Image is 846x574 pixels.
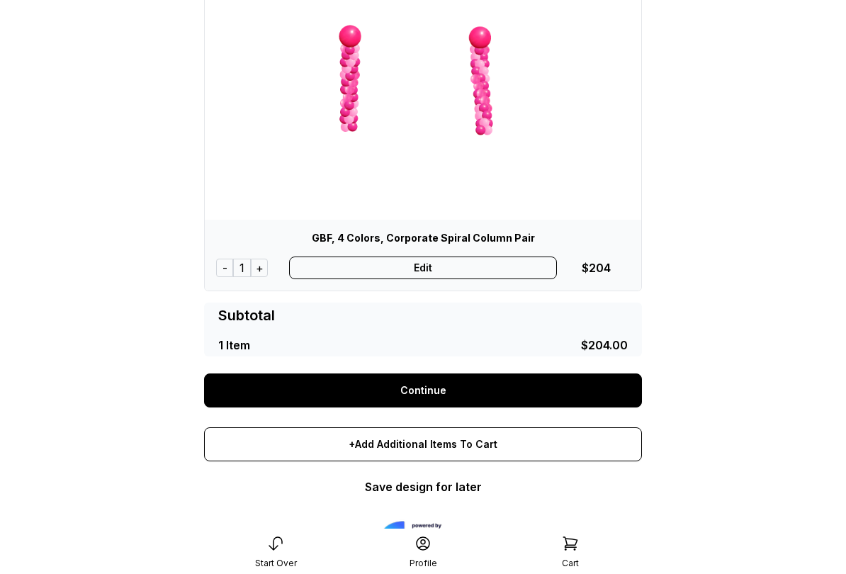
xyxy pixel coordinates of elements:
div: 1 [233,259,251,277]
div: 1 Item [218,337,250,354]
div: Subtotal [218,305,275,325]
div: Cart [562,558,579,569]
a: Continue [204,373,642,407]
div: $204.00 [581,337,628,354]
div: Profile [410,558,437,569]
div: Edit [289,257,558,279]
div: +Add Additional Items To Cart [204,427,642,461]
div: - [216,259,233,277]
div: $204 [582,259,611,276]
a: Save design for later [365,480,482,494]
div: + [251,259,268,277]
img: logo [379,518,468,561]
div: Start Over [255,558,297,569]
div: GBF, 4 Colors, Corporate Spiral Column Pair [216,231,630,245]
